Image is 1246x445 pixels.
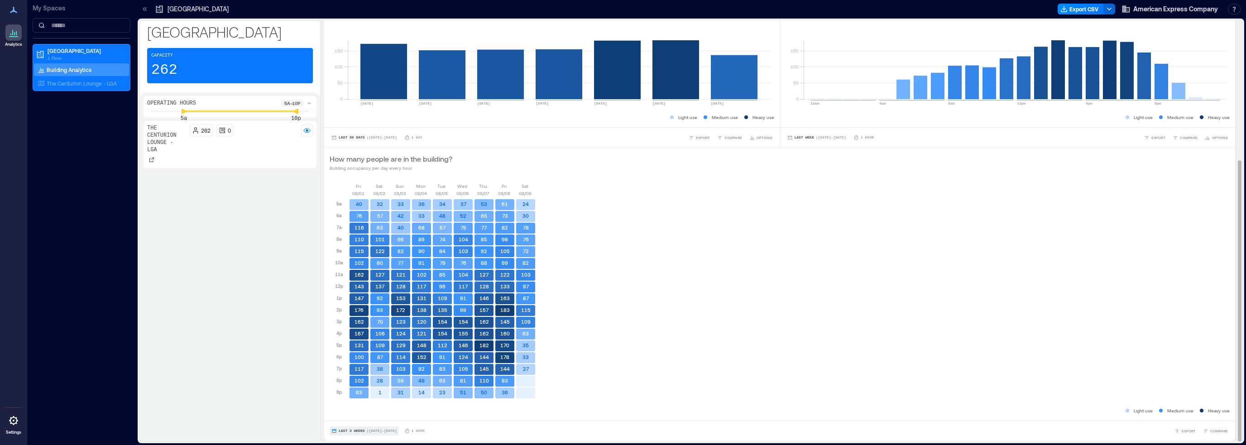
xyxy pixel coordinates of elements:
text: 75 [460,225,466,230]
text: 137 [375,283,385,289]
p: 262 [151,61,177,79]
text: 143 [355,283,364,289]
text: 99 [502,260,508,266]
text: 34 [439,201,446,207]
p: Fri [502,182,507,190]
text: 4pm [1086,101,1093,105]
text: [DATE] [360,101,374,105]
text: 115 [521,307,531,313]
text: 117 [355,366,364,372]
p: 1 Hour [412,428,425,434]
text: 112 [438,342,447,348]
p: 08/06 [456,190,469,197]
p: How many people are in the building? [330,153,452,164]
p: The Centurion Lounge - LGA [147,124,186,153]
text: 154 [459,319,468,325]
text: 176 [355,307,364,313]
text: 87 [523,295,529,301]
p: 1 Day [412,135,422,140]
text: 120 [417,319,427,325]
text: [DATE] [419,101,432,105]
text: 163 [500,295,510,301]
text: 167 [355,330,364,336]
p: 7p [336,365,342,372]
text: 76 [460,260,466,266]
text: 93 [377,307,383,313]
p: Wed [457,182,467,190]
text: 42 [398,213,404,219]
span: American Express Company [1133,5,1218,14]
text: 131 [355,342,364,348]
text: [DATE] [711,101,724,105]
span: OPTIONS [1212,135,1228,140]
text: 128 [396,283,406,289]
text: 76 [356,213,362,219]
text: 30 [522,213,529,219]
text: 128 [479,283,489,289]
p: Fri [356,182,361,190]
tspan: 50 [337,80,343,86]
text: 81 [460,378,466,383]
p: 5p [336,341,342,349]
p: Sun [396,182,404,190]
text: 145 [500,319,510,325]
text: 35 [522,342,529,348]
text: 133 [500,283,510,289]
p: 5a [336,200,342,207]
p: Light use [678,114,697,121]
span: EXPORT [696,135,710,140]
text: 162 [355,272,364,278]
text: 105 [500,248,510,254]
button: EXPORT [1173,426,1198,435]
p: 08/07 [477,190,489,197]
text: 172 [396,307,405,313]
button: Last 90 Days |[DATE]-[DATE] [330,133,399,142]
text: 162 [479,319,489,325]
p: Medium use [1167,114,1193,121]
text: 97 [523,283,529,289]
text: 160 [500,330,510,336]
p: [GEOGRAPHIC_DATA] [48,47,124,54]
text: 63 [377,225,383,230]
text: 96 [439,283,446,289]
span: COMPARE [724,135,742,140]
tspan: 0 [796,96,798,101]
p: 08/01 [352,190,364,197]
text: 109 [438,295,447,301]
text: 92 [377,295,383,301]
p: Mon [416,182,426,190]
text: 57 [377,213,383,219]
text: 91 [418,260,425,266]
text: [DATE] [652,101,666,105]
text: 50 [481,389,487,395]
p: 0 [228,127,231,134]
text: 117 [459,283,468,289]
text: 77 [481,225,487,230]
p: 6a [336,212,342,219]
text: [DATE] [477,101,490,105]
p: 11a [335,271,343,278]
text: 27 [523,366,529,372]
p: 1p [336,294,342,301]
text: 121 [396,272,406,278]
p: 08/09 [519,190,531,197]
text: 63 [356,389,362,395]
span: OPTIONS [757,135,772,140]
text: 49 [418,378,425,383]
text: 83 [439,366,446,372]
text: 70 [377,319,383,325]
text: 36 [418,201,425,207]
text: 88 [481,260,487,266]
tspan: 50 [793,80,798,86]
p: 08/05 [436,190,448,197]
p: Sat [376,182,382,190]
text: 115 [355,248,364,254]
text: 63 [439,378,446,383]
p: 3p [336,318,342,325]
text: 8pm [1155,101,1161,105]
text: 80 [377,260,383,266]
text: 183 [500,307,510,313]
text: 152 [417,354,427,360]
text: [DATE] [536,101,549,105]
button: EXPORT [687,133,712,142]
